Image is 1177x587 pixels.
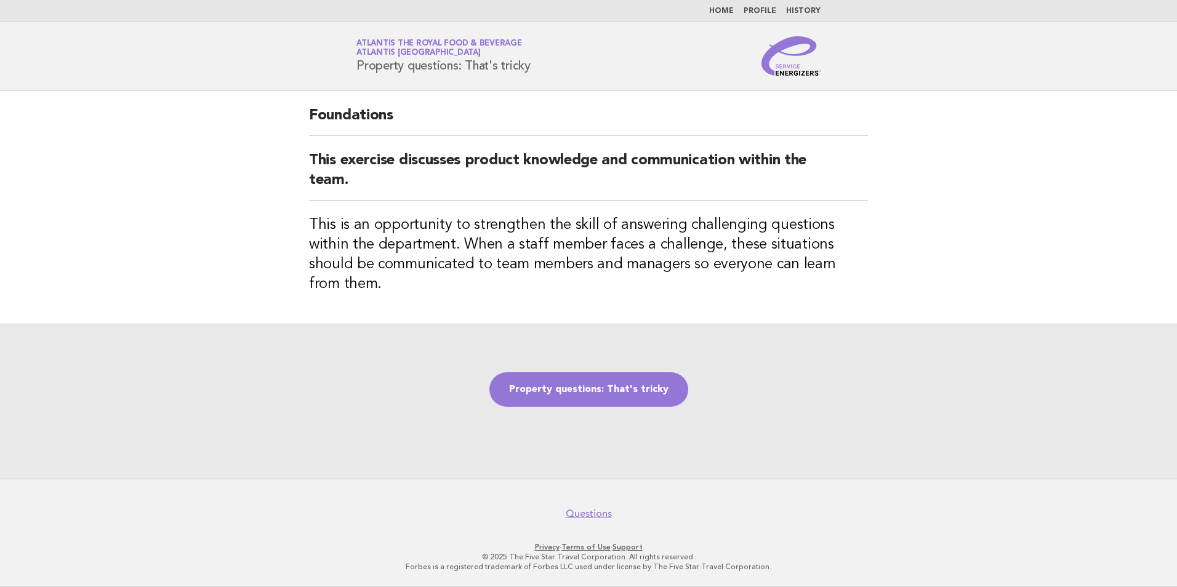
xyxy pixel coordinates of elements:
[566,508,612,520] a: Questions
[744,7,776,15] a: Profile
[356,39,522,57] a: Atlantis the Royal Food & BeverageAtlantis [GEOGRAPHIC_DATA]
[309,215,868,294] h3: This is an opportunity to strengthen the skill of answering challenging questions within the depa...
[761,36,821,76] img: Service Energizers
[356,49,481,57] span: Atlantis [GEOGRAPHIC_DATA]
[212,542,965,552] p: · ·
[561,543,611,551] a: Terms of Use
[356,40,531,72] h1: Property questions: That's tricky
[709,7,734,15] a: Home
[786,7,821,15] a: History
[212,562,965,572] p: Forbes is a registered trademark of Forbes LLC used under license by The Five Star Travel Corpora...
[309,151,868,201] h2: This exercise discusses product knowledge and communication within the team.
[489,372,688,407] a: Property questions: That's tricky
[309,106,868,136] h2: Foundations
[613,543,643,551] a: Support
[535,543,560,551] a: Privacy
[212,552,965,562] p: © 2025 The Five Star Travel Corporation. All rights reserved.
